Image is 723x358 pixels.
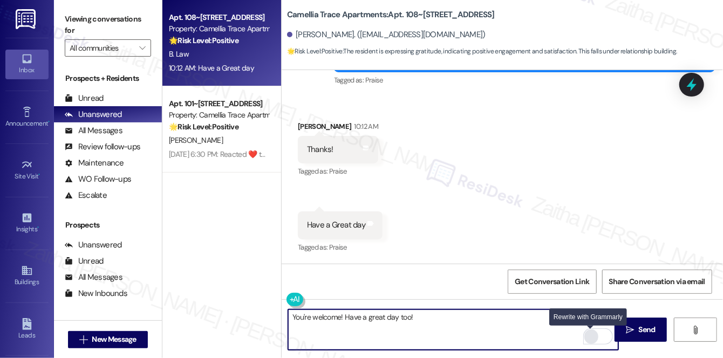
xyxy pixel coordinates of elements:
[602,270,712,294] button: Share Conversation via email
[298,121,378,136] div: [PERSON_NAME]
[65,174,131,185] div: WO Follow-ups
[329,167,347,176] span: Praise
[169,36,238,45] strong: 🌟 Risk Level: Positive
[79,335,87,344] i: 
[65,272,122,283] div: All Messages
[169,63,254,73] div: 10:12 AM: Have a Great day
[65,109,122,120] div: Unanswered
[615,318,667,342] button: Send
[65,256,104,267] div: Unread
[37,224,39,231] span: •
[65,190,107,201] div: Escalate
[169,23,269,35] div: Property: Camellia Trace Apartments
[65,11,151,39] label: Viewing conversations for
[65,157,124,169] div: Maintenance
[334,72,715,88] div: Tagged as:
[169,109,269,121] div: Property: Camellia Trace Apartments
[54,318,162,329] div: Residents
[287,29,486,40] div: [PERSON_NAME]. ([EMAIL_ADDRESS][DOMAIN_NAME])
[65,93,104,104] div: Unread
[54,73,162,84] div: Prospects + Residents
[169,149,428,159] div: [DATE] 6:30 PM: Reacted ❤️ to “[PERSON_NAME] (Camellia Trace Apartments): 😊”
[5,315,49,344] a: Leads
[39,171,40,178] span: •
[169,12,269,23] div: Apt. 108~[STREET_ADDRESS]
[5,156,49,185] a: Site Visit •
[515,276,589,287] span: Get Conversation Link
[307,219,365,231] div: Have a Great day
[639,324,656,335] span: Send
[5,261,49,291] a: Buildings
[609,276,705,287] span: Share Conversation via email
[5,209,49,238] a: Insights •
[307,144,333,155] div: Thanks!
[54,219,162,231] div: Prospects
[169,135,223,145] span: [PERSON_NAME]
[691,326,699,334] i: 
[352,121,379,132] div: 10:12 AM
[169,49,189,59] span: B. Law
[287,47,343,56] strong: 🌟 Risk Level: Positive
[169,98,269,109] div: Apt. 101~[STREET_ADDRESS]
[65,141,140,153] div: Review follow-ups
[329,243,347,252] span: Praise
[298,163,378,179] div: Tagged as:
[287,9,495,20] b: Camellia Trace Apartments: Apt. 108~[STREET_ADDRESS]
[626,326,634,334] i: 
[169,122,238,132] strong: 🌟 Risk Level: Positive
[48,118,50,126] span: •
[70,39,134,57] input: All communities
[65,288,127,299] div: New Inbounds
[288,309,618,350] textarea: To enrich screen reader interactions, please activate Accessibility in Grammarly extension settings
[365,75,383,85] span: Praise
[65,125,122,136] div: All Messages
[68,331,148,348] button: New Message
[139,44,145,52] i: 
[5,50,49,79] a: Inbox
[287,46,677,57] span: : The resident is expressing gratitude, indicating positive engagement and satisfaction. This fal...
[16,9,38,29] img: ResiDesk Logo
[298,239,383,255] div: Tagged as:
[508,270,596,294] button: Get Conversation Link
[92,334,137,345] span: New Message
[65,239,122,251] div: Unanswered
